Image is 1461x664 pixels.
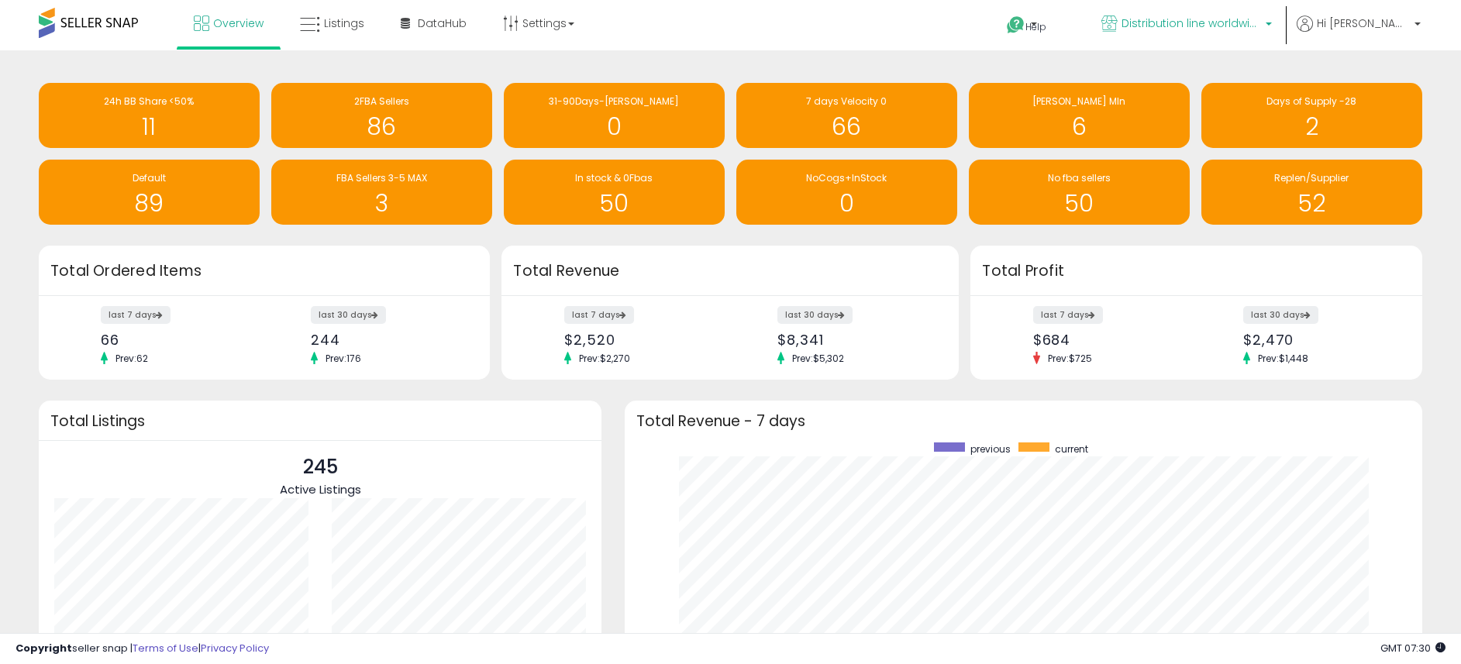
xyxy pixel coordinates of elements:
[39,160,260,225] a: Default 89
[279,191,484,216] h1: 3
[101,332,253,348] div: 66
[982,260,1410,282] h3: Total Profit
[636,415,1411,427] h3: Total Revenue - 7 days
[512,114,717,139] h1: 0
[1201,83,1422,148] a: Days of Supply -28 2
[1380,641,1445,655] span: 2025-09-15 07:30 GMT
[108,352,156,365] span: Prev: 62
[564,306,634,324] label: last 7 days
[969,160,1190,225] a: No fba sellers 50
[324,15,364,31] span: Listings
[1033,306,1103,324] label: last 7 days
[47,114,252,139] h1: 11
[1274,171,1349,184] span: Replen/Supplier
[47,191,252,216] h1: 89
[50,415,590,427] h3: Total Listings
[279,114,484,139] h1: 86
[571,352,638,365] span: Prev: $2,270
[50,260,478,282] h3: Total Ordered Items
[970,442,1011,456] span: previous
[736,83,957,148] a: 7 days Velocity 0 66
[1025,20,1046,33] span: Help
[1032,95,1125,108] span: [PERSON_NAME] MIn
[271,83,492,148] a: 2FBA Sellers 86
[977,114,1182,139] h1: 6
[1006,15,1025,35] i: Get Help
[1209,191,1414,216] h1: 52
[512,191,717,216] h1: 50
[1243,306,1318,324] label: last 30 days
[1317,15,1410,31] span: Hi [PERSON_NAME]
[977,191,1182,216] h1: 50
[133,641,198,655] a: Terms of Use
[318,352,369,365] span: Prev: 176
[744,114,949,139] h1: 66
[777,306,853,324] label: last 30 days
[513,260,947,282] h3: Total Revenue
[1243,332,1395,348] div: $2,470
[504,160,725,225] a: In stock & 0Fbas 50
[336,171,427,184] span: FBA Sellers 3-5 MAX
[564,332,718,348] div: $2,520
[969,83,1190,148] a: [PERSON_NAME] MIn 6
[1250,352,1316,365] span: Prev: $1,448
[777,332,932,348] div: $8,341
[744,191,949,216] h1: 0
[280,452,361,482] p: 245
[575,171,653,184] span: In stock & 0Fbas
[1033,332,1185,348] div: $684
[806,171,887,184] span: NoCogs+InStock
[736,160,957,225] a: NoCogs+InStock 0
[994,4,1077,50] a: Help
[806,95,887,108] span: 7 days Velocity 0
[133,171,166,184] span: Default
[104,95,194,108] span: 24h BB Share <50%
[1040,352,1100,365] span: Prev: $725
[271,160,492,225] a: FBA Sellers 3-5 MAX 3
[354,95,409,108] span: 2FBA Sellers
[1209,114,1414,139] h1: 2
[101,306,171,324] label: last 7 days
[1122,15,1261,31] span: Distribution line worldwide ([GEOGRAPHIC_DATA])
[1055,442,1088,456] span: current
[311,332,463,348] div: 244
[1048,171,1111,184] span: No fba sellers
[418,15,467,31] span: DataHub
[1201,160,1422,225] a: Replen/Supplier 52
[504,83,725,148] a: 31-90Days-[PERSON_NAME] 0
[549,95,679,108] span: 31-90Days-[PERSON_NAME]
[1266,95,1356,108] span: Days of Supply -28
[201,641,269,655] a: Privacy Policy
[213,15,264,31] span: Overview
[1297,15,1421,50] a: Hi [PERSON_NAME]
[16,641,72,655] strong: Copyright
[784,352,852,365] span: Prev: $5,302
[16,642,269,656] div: seller snap | |
[280,481,361,497] span: Active Listings
[39,83,260,148] a: 24h BB Share <50% 11
[311,306,386,324] label: last 30 days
